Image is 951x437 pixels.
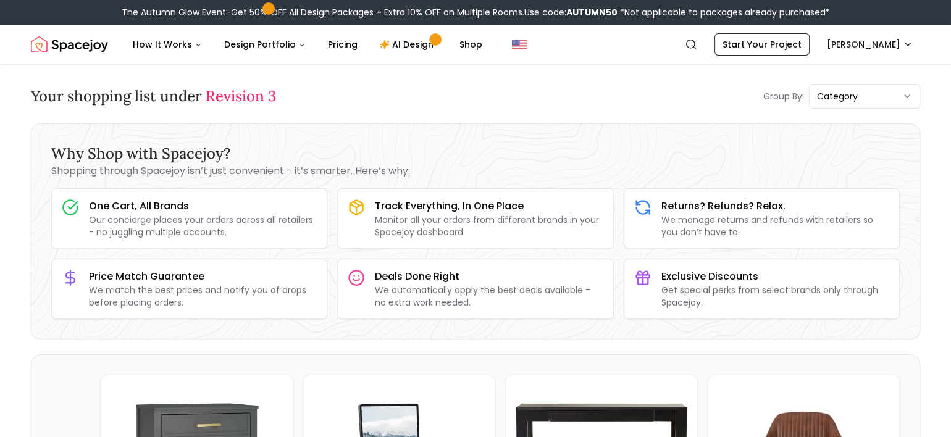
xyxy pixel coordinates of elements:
button: How It Works [123,32,212,57]
p: Our concierge places your orders across all retailers - no juggling multiple accounts. [89,214,317,238]
p: Shopping through Spacejoy isn’t just convenient - it’s smarter. Here’s why: [51,164,900,178]
span: *Not applicable to packages already purchased* [618,6,830,19]
nav: Global [31,25,920,64]
p: We manage returns and refunds with retailers so you don’t have to. [661,214,889,238]
h3: Returns? Refunds? Relax. [661,199,889,214]
a: AI Design [370,32,447,57]
h3: Deals Done Right [375,269,603,284]
h3: Your shopping list under [31,86,276,106]
button: [PERSON_NAME] [819,33,920,56]
a: Start Your Project [714,33,810,56]
a: Spacejoy [31,32,108,57]
button: Design Portfolio [214,32,316,57]
img: Spacejoy Logo [31,32,108,57]
h3: Exclusive Discounts [661,269,889,284]
h3: Track Everything, In One Place [375,199,603,214]
span: Use code: [524,6,618,19]
a: Shop [450,32,492,57]
h3: Why Shop with Spacejoy? [51,144,900,164]
p: We automatically apply the best deals available - no extra work needed. [375,284,603,309]
p: We match the best prices and notify you of drops before placing orders. [89,284,317,309]
p: Monitor all your orders from different brands in your Spacejoy dashboard. [375,214,603,238]
h3: Price Match Guarantee [89,269,317,284]
h3: One Cart, All Brands [89,199,317,214]
nav: Main [123,32,492,57]
a: Pricing [318,32,367,57]
p: Get special perks from select brands only through Spacejoy. [661,284,889,309]
span: Revision 3 [206,86,276,106]
b: AUTUMN50 [566,6,618,19]
img: United States [512,37,527,52]
div: The Autumn Glow Event-Get 50% OFF All Design Packages + Extra 10% OFF on Multiple Rooms. [122,6,830,19]
p: Group By: [763,90,804,102]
